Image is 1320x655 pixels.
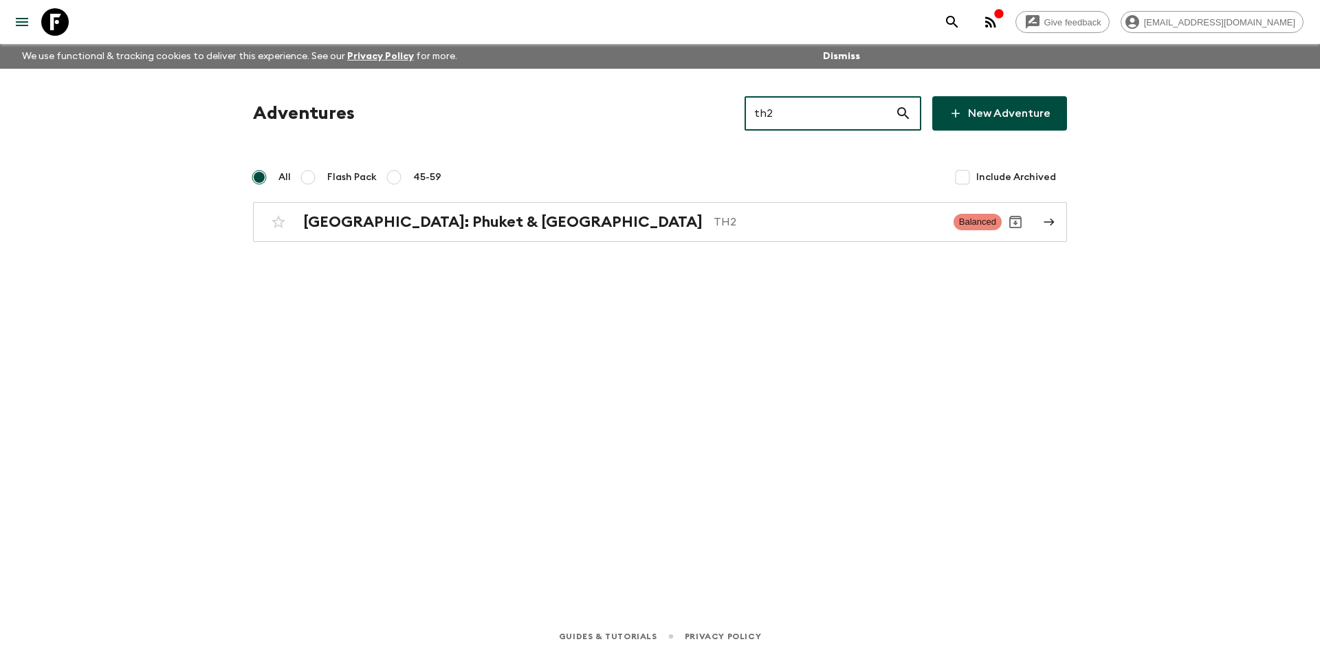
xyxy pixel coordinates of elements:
span: All [278,170,291,184]
span: 45-59 [413,170,441,184]
button: Dismiss [819,47,863,66]
span: Give feedback [1037,17,1109,27]
span: Balanced [954,214,1002,230]
a: Guides & Tutorials [559,629,657,644]
p: We use functional & tracking cookies to deliver this experience. See our for more. [16,44,463,69]
button: Archive [1002,208,1029,236]
h1: Adventures [253,100,355,127]
input: e.g. AR1, Argentina [745,94,895,133]
h2: [GEOGRAPHIC_DATA]: Phuket & [GEOGRAPHIC_DATA] [303,213,703,231]
p: TH2 [714,214,943,230]
a: Privacy Policy [347,52,414,61]
a: Give feedback [1015,11,1110,33]
a: New Adventure [932,96,1067,131]
div: [EMAIL_ADDRESS][DOMAIN_NAME] [1121,11,1303,33]
a: Privacy Policy [685,629,761,644]
span: [EMAIL_ADDRESS][DOMAIN_NAME] [1136,17,1303,27]
button: search adventures [938,8,966,36]
button: menu [8,8,36,36]
span: Flash Pack [327,170,377,184]
a: [GEOGRAPHIC_DATA]: Phuket & [GEOGRAPHIC_DATA]TH2BalancedArchive [253,202,1067,242]
span: Include Archived [976,170,1056,184]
